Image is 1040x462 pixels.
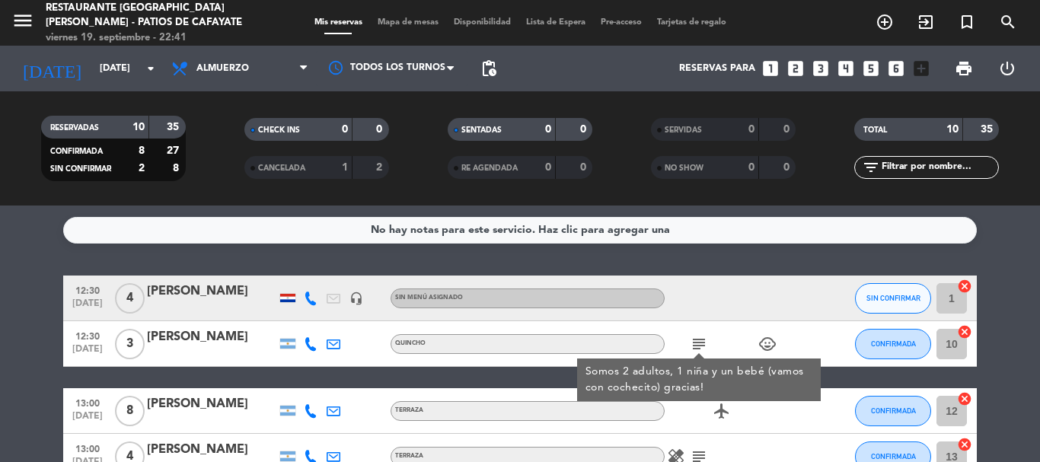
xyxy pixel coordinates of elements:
span: CONFIRMADA [871,452,916,460]
strong: 0 [376,124,385,135]
strong: 1 [342,162,348,173]
i: turned_in_not [958,13,976,31]
span: 13:00 [69,393,107,411]
span: Mapa de mesas [370,18,446,27]
span: CONFIRMADA [50,148,103,155]
span: TOTAL [863,126,887,134]
div: LOG OUT [985,46,1029,91]
strong: 0 [580,124,589,135]
i: airplanemode_active [713,402,731,420]
button: CONFIRMADA [855,396,931,426]
i: search [999,13,1017,31]
span: CANCELADA [258,164,305,172]
span: 12:30 [69,281,107,298]
i: looks_two [786,59,806,78]
span: print [955,59,973,78]
strong: 2 [376,162,385,173]
strong: 0 [342,124,348,135]
span: SENTADAS [461,126,502,134]
i: looks_4 [836,59,856,78]
i: child_care [758,335,777,353]
strong: 0 [545,124,551,135]
span: CONFIRMADA [871,406,916,415]
strong: 0 [783,162,793,173]
span: Tarjetas de regalo [649,18,734,27]
i: looks_one [761,59,780,78]
strong: 0 [545,162,551,173]
i: exit_to_app [917,13,935,31]
strong: 10 [132,122,145,132]
i: cancel [957,324,972,339]
span: pending_actions [480,59,498,78]
i: menu [11,9,34,32]
strong: 0 [748,162,754,173]
span: NO SHOW [665,164,703,172]
span: CONFIRMADA [871,339,916,348]
strong: 10 [946,124,959,135]
button: SIN CONFIRMAR [855,283,931,314]
span: SIN CONFIRMAR [866,294,920,302]
strong: 35 [167,122,182,132]
div: [PERSON_NAME] [147,440,276,460]
span: Disponibilidad [446,18,518,27]
i: add_box [911,59,931,78]
div: viernes 19. septiembre - 22:41 [46,30,249,46]
span: Reservas para [679,63,755,74]
strong: 27 [167,145,182,156]
i: looks_3 [811,59,831,78]
strong: 0 [580,162,589,173]
span: CHECK INS [258,126,300,134]
i: filter_list [862,158,880,177]
span: Mis reservas [307,18,370,27]
div: Somos 2 adultos, 1 niña y un bebé (vamos con cochecito) gracias! [585,364,813,396]
span: [DATE] [69,298,107,316]
i: cancel [957,279,972,294]
span: 3 [115,329,145,359]
strong: 0 [748,124,754,135]
i: cancel [957,391,972,406]
input: Filtrar por nombre... [880,159,998,176]
span: Lista de Espera [518,18,593,27]
span: Almuerzo [196,63,249,74]
span: 8 [115,396,145,426]
i: [DATE] [11,52,92,85]
span: [DATE] [69,411,107,429]
strong: 8 [173,163,182,174]
span: Terraza [395,407,423,413]
i: looks_5 [861,59,881,78]
strong: 8 [139,145,145,156]
button: CONFIRMADA [855,329,931,359]
span: Quincho [395,340,426,346]
span: [DATE] [69,344,107,362]
span: Pre-acceso [593,18,649,27]
div: [PERSON_NAME] [147,394,276,414]
strong: 35 [981,124,996,135]
i: add_circle_outline [876,13,894,31]
span: 13:00 [69,439,107,457]
span: SERVIDAS [665,126,702,134]
div: [PERSON_NAME] [147,282,276,301]
strong: 0 [783,124,793,135]
span: Terraza [395,453,423,459]
i: looks_6 [886,59,906,78]
i: subject [690,335,708,353]
div: No hay notas para este servicio. Haz clic para agregar una [371,221,670,239]
i: arrow_drop_down [142,59,160,78]
div: [PERSON_NAME] [147,327,276,347]
span: Sin menú asignado [395,295,463,301]
span: 12:30 [69,327,107,344]
span: 4 [115,283,145,314]
span: SIN CONFIRMAR [50,165,111,173]
strong: 2 [139,163,145,174]
div: Restaurante [GEOGRAPHIC_DATA][PERSON_NAME] - Patios de Cafayate [46,1,249,30]
i: headset_mic [349,292,363,305]
span: RE AGENDADA [461,164,518,172]
i: cancel [957,437,972,452]
span: RESERVADAS [50,124,99,132]
i: power_settings_new [998,59,1016,78]
button: menu [11,9,34,37]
